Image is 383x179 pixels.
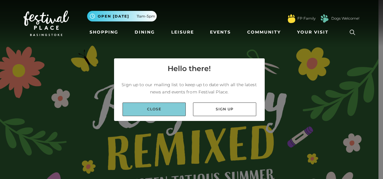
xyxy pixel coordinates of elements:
a: Shopping [87,27,121,38]
span: 11am-5pm [137,14,155,19]
img: Festival Place Logo [24,11,69,36]
a: Events [208,27,233,38]
span: Your Visit [297,29,329,35]
a: Close [123,103,186,116]
a: FP Family [297,16,316,21]
a: Dining [132,27,157,38]
p: Sign up to our mailing list to keep up to date with all the latest news and events from Festival ... [119,81,260,96]
a: Sign up [193,103,256,116]
a: Your Visit [295,27,334,38]
h4: Hello there! [168,63,211,74]
button: Open [DATE] 11am-5pm [87,11,157,21]
a: Dogs Welcome! [331,16,359,21]
span: Open [DATE] [98,14,129,19]
a: Community [245,27,283,38]
a: Leisure [169,27,196,38]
